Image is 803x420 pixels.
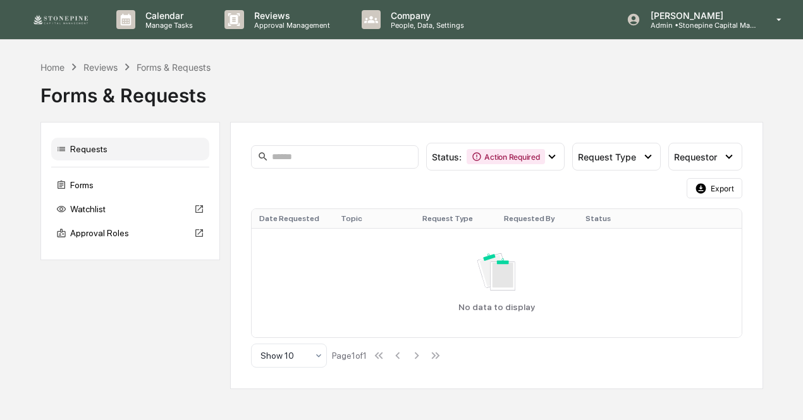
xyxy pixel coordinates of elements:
[83,62,118,73] div: Reviews
[641,10,758,21] p: [PERSON_NAME]
[40,74,763,107] div: Forms & Requests
[40,62,64,73] div: Home
[51,222,209,244] div: Approval Roles
[381,10,470,21] p: Company
[674,152,717,162] span: Requestor
[432,152,462,162] span: Status :
[578,152,636,162] span: Request Type
[135,10,199,21] p: Calendar
[687,178,742,198] button: Export
[135,21,199,30] p: Manage Tasks
[415,209,496,228] th: Request Type
[244,10,336,21] p: Reviews
[137,62,211,73] div: Forms & Requests
[333,209,415,228] th: Topic
[641,21,758,30] p: Admin • Stonepine Capital Management
[496,209,578,228] th: Requested By
[51,138,209,160] div: Requests
[30,13,91,26] img: logo
[244,21,336,30] p: Approval Management
[51,174,209,196] div: Forms
[381,21,470,30] p: People, Data, Settings
[467,149,544,164] div: Action Required
[51,198,209,220] div: Watchlist
[332,351,367,361] div: Page 1 of 1
[477,253,515,291] img: No data available
[252,209,333,228] th: Date Requested
[458,302,535,312] p: No data to display
[578,209,659,228] th: Status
